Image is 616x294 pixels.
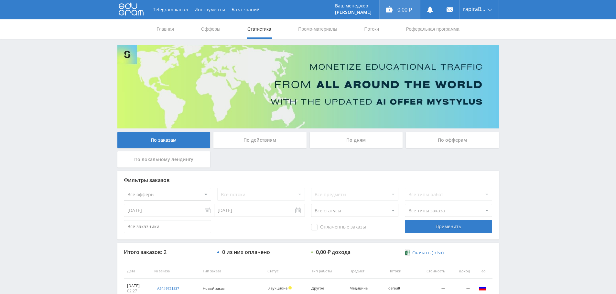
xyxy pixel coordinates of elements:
[117,151,211,167] div: По локальному лендингу
[406,132,499,148] div: По офферам
[311,286,340,290] div: Другое
[124,249,211,255] div: Итого заказов: 2
[463,6,486,12] span: rapiraBy44
[335,3,372,8] p: Ваш менеджер:
[405,220,492,233] div: Применить
[473,264,492,279] th: Гео
[200,19,221,39] a: Офферы
[388,286,409,290] div: default
[151,264,200,279] th: № заказа
[448,264,473,279] th: Доход
[288,286,292,289] span: Холд
[335,10,372,15] p: [PERSON_NAME]
[385,264,413,279] th: Потоки
[479,284,487,292] img: rus.png
[405,249,410,256] img: xlsx
[127,283,148,289] div: [DATE]
[267,286,287,290] span: В аукционе
[124,220,211,233] input: Все заказчики
[127,289,148,294] div: 02:27
[310,132,403,148] div: По дням
[412,250,444,255] span: Скачать (.xlsx)
[405,249,444,256] a: Скачать (.xlsx)
[363,19,380,39] a: Потоки
[297,19,338,39] a: Промо-материалы
[124,264,151,279] th: Дата
[117,45,499,128] img: Banner
[346,264,385,279] th: Предмет
[156,19,175,39] a: Главная
[247,19,272,39] a: Статистика
[222,249,270,255] div: 0 из них оплачено
[200,264,264,279] th: Тип заказа
[124,177,492,183] div: Фильтры заказов
[413,264,448,279] th: Стоимость
[157,286,179,291] div: a24#9721537
[311,224,366,230] span: Оплаченные заказы
[203,286,224,291] span: Новый заказ
[350,286,379,290] div: Медицина
[117,132,211,148] div: По заказам
[308,264,346,279] th: Тип работы
[405,19,460,39] a: Реферальная программа
[316,249,351,255] div: 0,00 ₽ дохода
[213,132,307,148] div: По действиям
[264,264,308,279] th: Статус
